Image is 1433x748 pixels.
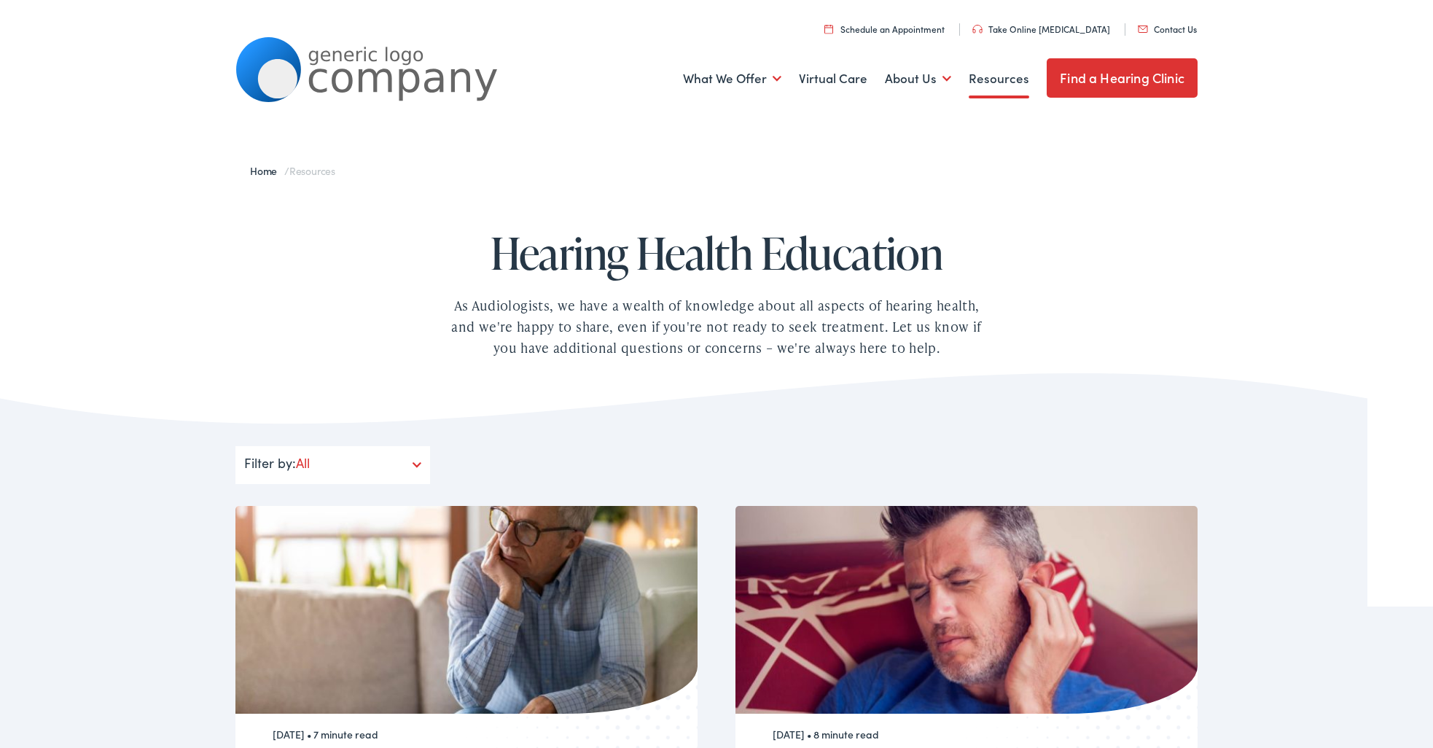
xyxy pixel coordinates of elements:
a: About Us [885,52,951,106]
a: Find a Hearing Clinic [1047,58,1198,98]
a: Virtual Care [799,52,867,106]
div: Filter by: [235,446,430,484]
div: [DATE] • 8 minute read [773,728,1142,741]
a: Take Online [MEDICAL_DATA] [972,23,1110,35]
a: Resources [969,52,1029,106]
div: [DATE] • 7 minute read [273,728,642,741]
a: What We Offer [683,52,781,106]
span: Resources [289,163,335,178]
a: Contact Us [1138,23,1197,35]
img: utility icon [1138,26,1148,33]
a: Schedule an Appointment [824,23,945,35]
img: utility icon [824,24,833,34]
img: utility icon [972,25,983,34]
div: As Audiologists, we have a wealth of knowledge about all aspects of hearing health, and we're hap... [447,295,986,358]
h1: Hearing Health Education [403,229,1030,277]
span: / [250,163,335,178]
a: Home [250,163,284,178]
